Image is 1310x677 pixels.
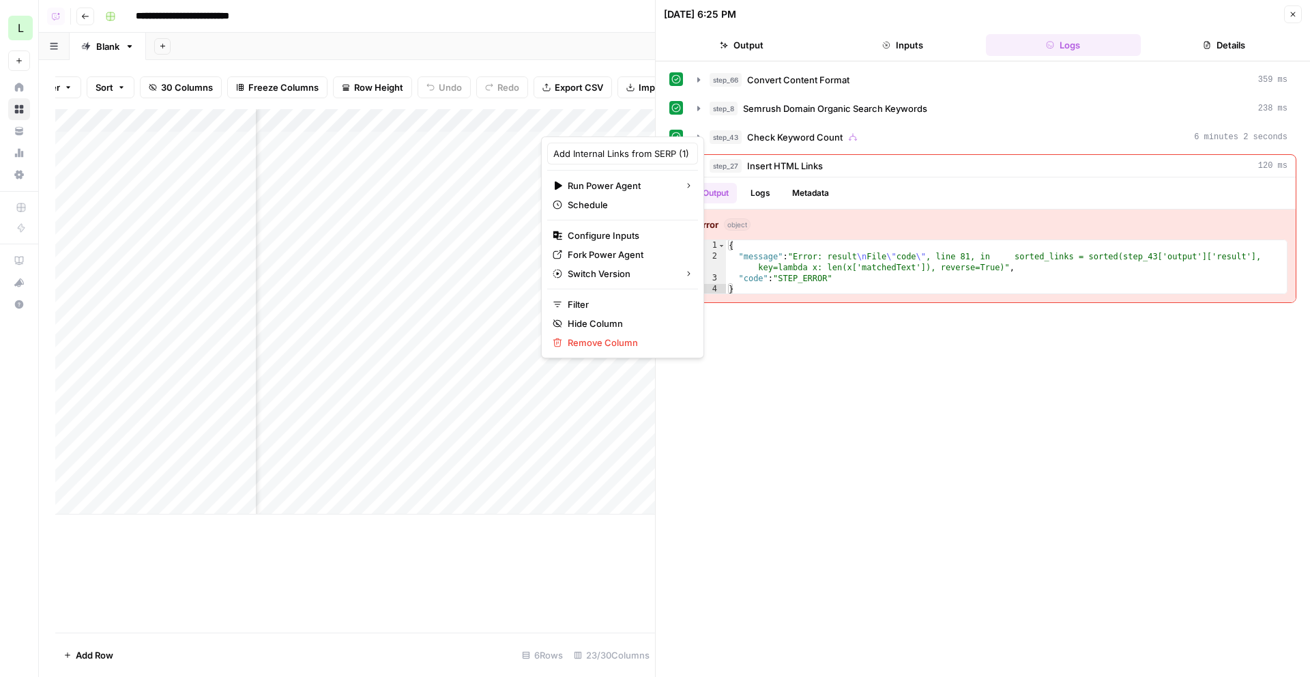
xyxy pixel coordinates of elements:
[568,267,673,280] span: Switch Version
[439,81,462,94] span: Undo
[8,98,30,120] a: Browse
[710,159,742,173] span: step_27
[568,179,673,192] span: Run Power Agent
[689,155,1296,177] button: 120 ms
[227,76,327,98] button: Freeze Columns
[695,183,737,203] button: Output
[710,130,742,144] span: step_43
[747,159,823,173] span: Insert HTML Links
[742,183,778,203] button: Logs
[698,284,726,295] div: 4
[568,336,687,349] span: Remove Column
[568,644,655,666] div: 23/30 Columns
[689,126,1296,148] button: 6 minutes 2 seconds
[497,81,519,94] span: Redo
[1194,131,1287,143] span: 6 minutes 2 seconds
[568,298,687,311] span: Filter
[689,98,1296,119] button: 238 ms
[333,76,412,98] button: Row Height
[568,248,687,261] span: Fork Power Agent
[664,8,736,21] div: [DATE] 6:25 PM
[698,240,726,251] div: 1
[248,81,319,94] span: Freeze Columns
[8,76,30,98] a: Home
[8,293,30,315] button: Help + Support
[476,76,528,98] button: Redo
[516,644,568,666] div: 6 Rows
[1258,102,1287,115] span: 238 ms
[18,20,24,36] span: L
[784,183,837,203] button: Metadata
[55,644,121,666] button: Add Row
[698,251,726,273] div: 2
[1258,160,1287,172] span: 120 ms
[747,73,849,87] span: Convert Content Format
[70,33,146,60] a: Blank
[568,198,687,212] span: Schedule
[664,34,819,56] button: Output
[710,102,738,115] span: step_8
[568,229,687,242] span: Configure Inputs
[8,164,30,186] a: Settings
[710,73,742,87] span: step_66
[8,120,30,142] a: Your Data
[8,142,30,164] a: Usage
[8,272,30,293] button: What's new?
[689,177,1296,302] div: 120 ms
[29,76,81,98] button: Filter
[743,102,927,115] span: Semrush Domain Organic Search Keywords
[8,11,30,45] button: Workspace: Lily's AirCraft
[689,69,1296,91] button: 359 ms
[418,76,471,98] button: Undo
[140,76,222,98] button: 30 Columns
[96,81,113,94] span: Sort
[718,240,725,251] span: Toggle code folding, rows 1 through 4
[747,130,843,144] span: Check Keyword Count
[96,40,119,53] div: Blank
[568,317,687,330] span: Hide Column
[161,81,213,94] span: 30 Columns
[825,34,980,56] button: Inputs
[1258,74,1287,86] span: 359 ms
[76,648,113,662] span: Add Row
[986,34,1141,56] button: Logs
[8,250,30,272] a: AirOps Academy
[555,81,603,94] span: Export CSV
[354,81,403,94] span: Row Height
[697,218,718,231] strong: Error
[87,76,134,98] button: Sort
[698,273,726,284] div: 3
[617,76,697,98] button: Import CSV
[1146,34,1302,56] button: Details
[724,218,751,231] span: object
[639,81,688,94] span: Import CSV
[9,272,29,293] div: What's new?
[534,76,612,98] button: Export CSV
